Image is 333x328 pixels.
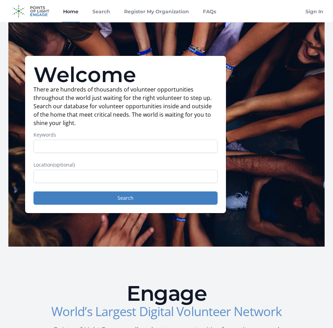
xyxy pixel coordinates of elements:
h1: Welcome [33,64,218,85]
button: Search [33,191,218,205]
p: There are hundreds of thousands of volunteer opportunities throughout the world just waiting for ... [33,85,218,127]
h2: Engage [50,283,284,304]
label: Location [33,161,218,168]
h3: World’s Largest Digital Volunteer Network [50,305,284,318]
label: Keywords [33,131,218,138]
span: (optional) [53,161,75,168]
